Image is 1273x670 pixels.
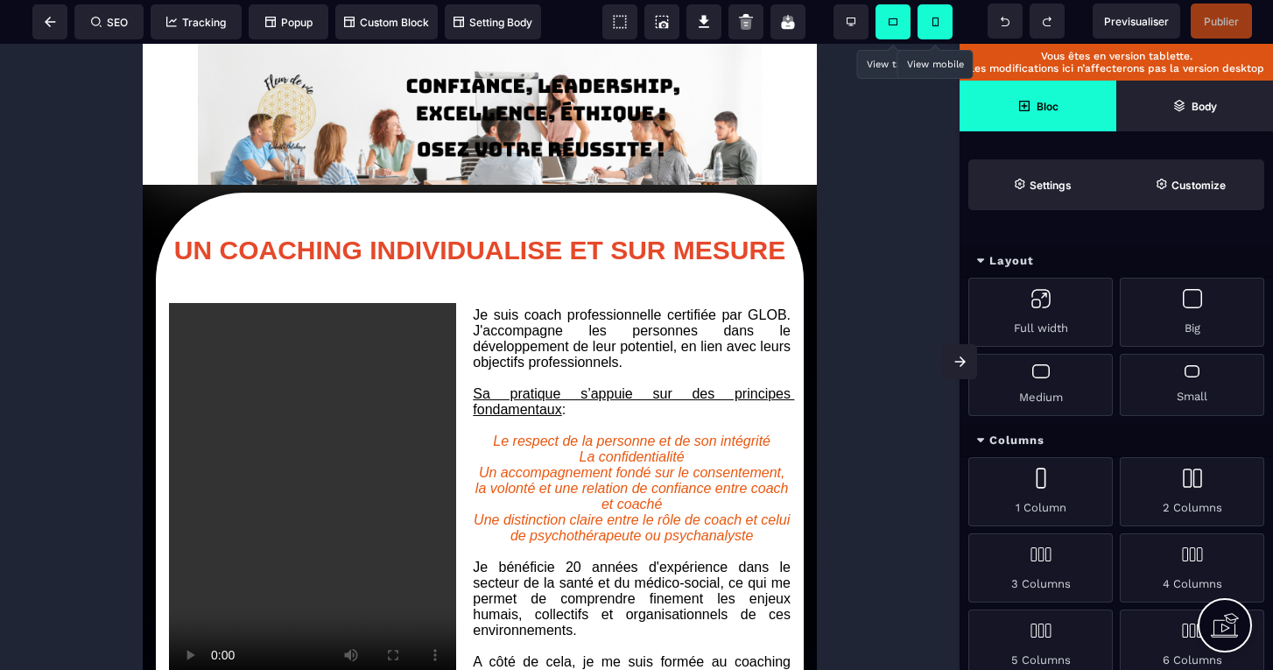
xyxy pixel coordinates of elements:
[968,533,1113,603] div: 3 Columns
[166,16,226,29] span: Tracking
[1192,100,1217,113] strong: Body
[1204,15,1239,28] span: Publier
[960,81,1116,131] span: Open Blocks
[333,421,650,468] i: Un accompagnement fondé sur le consentement, la volonté et une relation de confiance entre coach ...
[960,425,1273,457] div: Columns
[344,16,429,29] span: Custom Block
[1171,179,1226,192] strong: Customize
[968,159,1116,210] span: Settings
[1030,179,1072,192] strong: Settings
[1037,100,1058,113] strong: Bloc
[968,354,1113,416] div: Medium
[644,4,679,39] span: Screenshot
[1104,15,1169,28] span: Previsualiser
[1116,159,1264,210] span: Open Style Manager
[960,245,1273,278] div: Layout
[968,50,1264,62] p: Vous êtes en version tablette.
[454,16,532,29] span: Setting Body
[437,406,542,420] i: La confidentialité
[265,16,313,29] span: Popup
[968,278,1113,347] div: Full width
[350,390,628,405] i: Le respect de la personne et de son intégrité
[1093,4,1180,39] span: Preview
[1120,533,1264,603] div: 4 Columns
[1120,278,1264,347] div: Big
[330,342,651,373] u: Sa pratique s’appuie sur des principes fondamentaux
[32,192,643,221] b: UN COACHING INDIVIDUALISE ET SUR MESURE
[91,16,128,29] span: SEO
[602,4,637,39] span: View components
[1116,81,1273,131] span: Open Layer Manager
[1120,457,1264,526] div: 2 Columns
[968,62,1264,74] p: Les modifications ici n’affecterons pas la version desktop
[968,457,1113,526] div: 1 Column
[331,469,651,499] i: Une distinction claire entre le rôle de coach et celui de psychothérapeute ou psychanalyste
[1120,354,1264,416] div: Small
